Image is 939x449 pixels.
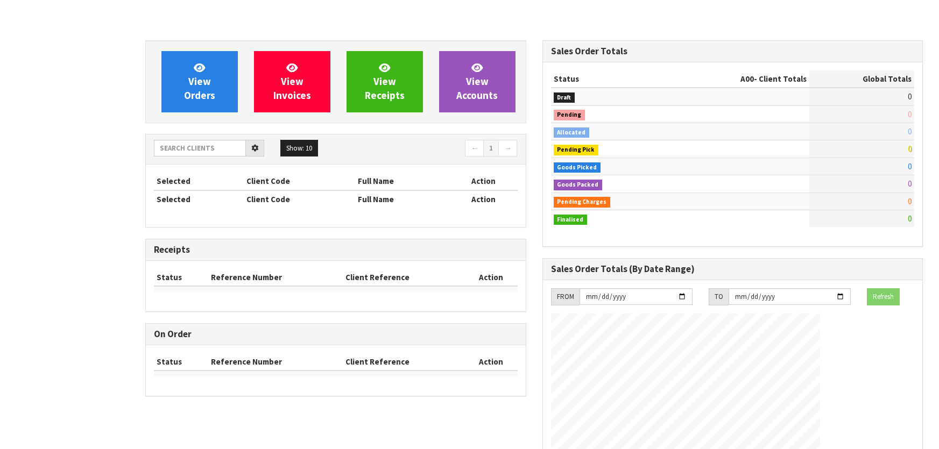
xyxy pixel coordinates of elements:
span: View Invoices [273,61,311,102]
a: → [498,140,517,157]
nav: Page navigation [344,140,518,159]
span: Goods Picked [554,162,601,173]
h3: Sales Order Totals (By Date Range) [551,264,915,274]
span: Finalised [554,215,588,225]
span: Draft [554,92,575,103]
th: Global Totals [809,70,914,88]
span: 0 [908,213,912,224]
span: 0 [908,109,912,119]
button: Refresh [867,288,900,305]
a: ViewReceipts [347,51,423,112]
a: ← [465,140,484,157]
input: Search clients [154,140,246,156]
span: 0 [908,144,912,154]
span: 0 [908,126,912,137]
th: Client Reference [343,269,465,286]
span: 0 [908,179,912,189]
th: Full Name [355,173,450,190]
span: 0 [908,196,912,206]
a: ViewInvoices [254,51,330,112]
th: Client Code [244,190,356,208]
th: Status [154,353,208,370]
a: ViewAccounts [439,51,516,112]
th: Status [154,269,208,286]
div: FROM [551,288,580,305]
th: Status [551,70,671,88]
span: 0 [908,91,912,102]
th: Reference Number [208,269,343,286]
th: - Client Totals [671,70,809,88]
th: Action [450,190,518,208]
span: View Accounts [456,61,498,102]
span: Pending Charges [554,197,611,208]
span: A00 [740,74,754,84]
div: TO [709,288,729,305]
span: 0 [908,161,912,172]
th: Action [450,173,518,190]
h3: On Order [154,329,518,339]
button: Show: 10 [280,140,318,157]
th: Full Name [355,190,450,208]
span: View Receipts [365,61,405,102]
h3: Sales Order Totals [551,46,915,56]
a: ViewOrders [161,51,238,112]
th: Action [465,269,517,286]
th: Action [465,353,517,370]
span: View Orders [184,61,215,102]
span: Allocated [554,127,590,138]
th: Reference Number [208,353,343,370]
a: 1 [483,140,499,157]
span: Goods Packed [554,180,603,190]
span: Pending [554,110,585,120]
span: Pending Pick [554,145,599,155]
th: Client Code [244,173,356,190]
th: Client Reference [343,353,465,370]
h3: Receipts [154,245,518,255]
th: Selected [154,173,244,190]
th: Selected [154,190,244,208]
